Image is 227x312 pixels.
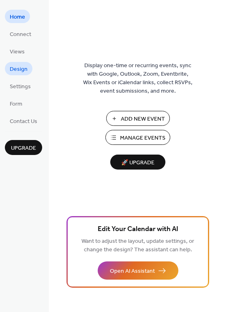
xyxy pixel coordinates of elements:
span: Upgrade [11,144,36,153]
span: Edit Your Calendar with AI [98,224,178,235]
span: 🚀 Upgrade [115,157,161,168]
a: Contact Us [5,114,42,127]
a: Views [5,45,30,58]
span: Manage Events [120,134,165,142]
span: Display one-time or recurring events, sync with Google, Outlook, Zoom, Eventbrite, Wix Events or ... [83,62,193,96]
a: Design [5,62,32,75]
span: Connect [10,30,31,39]
span: Add New Event [121,115,165,123]
span: Views [10,48,25,56]
span: Want to adjust the layout, update settings, or change the design? The assistant can help. [81,236,194,255]
a: Connect [5,27,36,40]
button: Open AI Assistant [98,261,178,280]
a: Home [5,10,30,23]
a: Settings [5,79,36,93]
button: Add New Event [106,111,170,126]
span: Contact Us [10,117,37,126]
span: Settings [10,83,31,91]
span: Design [10,65,28,74]
span: Form [10,100,22,108]
button: 🚀 Upgrade [110,155,165,170]
a: Form [5,97,27,110]
span: Open AI Assistant [110,267,155,276]
button: Manage Events [105,130,170,145]
button: Upgrade [5,140,42,155]
span: Home [10,13,25,21]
